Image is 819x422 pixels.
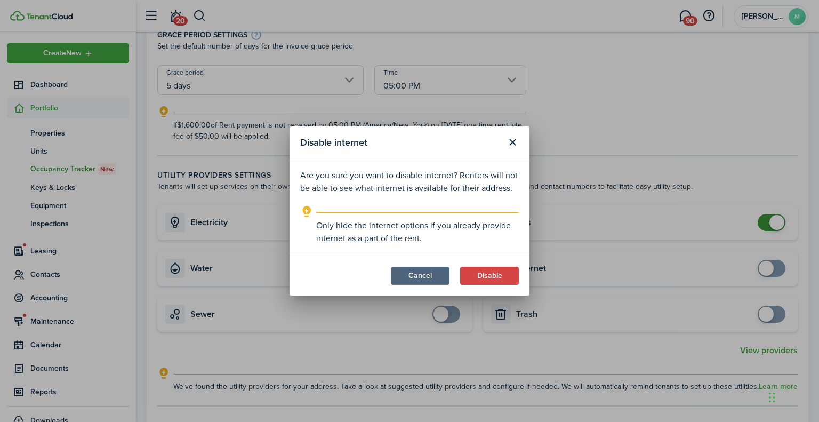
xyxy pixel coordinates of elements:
[300,132,501,153] modal-title: Disable internet
[460,267,519,285] button: Disable
[300,169,519,195] p: Are you sure you want to disable internet? Renters will not be able to see what internet is avail...
[766,371,819,422] iframe: Chat Widget
[769,381,775,413] div: Drag
[316,219,519,245] explanation-description: Only hide the internet options if you already provide internet as a part of the rent.
[300,205,314,218] i: outline
[391,267,449,285] button: Cancel
[503,133,521,152] button: Close modal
